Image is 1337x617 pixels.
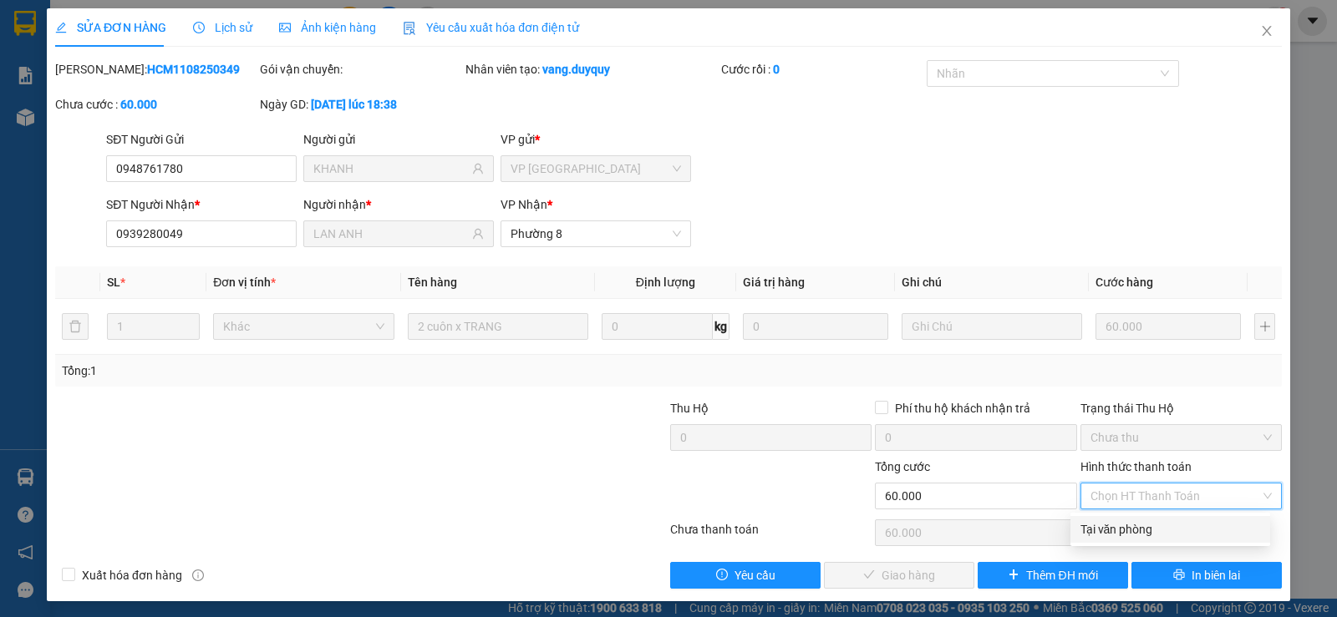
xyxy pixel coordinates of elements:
[403,22,416,35] img: icon
[1173,569,1185,582] span: printer
[106,130,297,149] div: SĐT Người Gửi
[147,63,240,76] b: HCM1108250349
[511,156,681,181] span: VP Sài Gòn
[735,566,775,584] span: Yêu cầu
[501,198,547,211] span: VP Nhận
[75,566,189,584] span: Xuất hóa đơn hàng
[1243,8,1290,55] button: Close
[875,460,930,473] span: Tổng cước
[311,98,397,111] b: [DATE] lúc 18:38
[107,276,120,289] span: SL
[313,159,469,178] input: Tên người gửi
[978,562,1128,589] button: plusThêm ĐH mới
[511,221,681,246] span: Phường 8
[62,362,517,380] div: Tổng: 1
[106,195,297,214] div: SĐT Người Nhận
[888,399,1037,417] span: Phí thu hộ khách nhận trả
[1096,276,1153,289] span: Cước hàng
[55,95,257,114] div: Chưa cước :
[465,60,719,78] div: Nhân viên tạo:
[895,266,1089,299] th: Ghi chú
[1090,483,1272,508] span: Chọn HT Thanh Toán
[193,22,205,33] span: clock-circle
[55,22,67,33] span: edit
[279,22,291,33] span: picture
[1080,399,1282,417] div: Trạng thái Thu Hộ
[1263,491,1273,501] span: close-circle
[120,98,157,111] b: 60.000
[403,21,579,34] span: Yêu cầu xuất hóa đơn điện tử
[193,21,252,34] span: Lịch sử
[1096,313,1241,340] input: 0
[313,225,469,243] input: Tên người nhận
[670,402,709,415] span: Thu Hộ
[721,60,923,78] div: Cước rồi :
[1090,425,1272,450] span: Chưa thu
[55,60,257,78] div: [PERSON_NAME]:
[472,163,484,174] span: user
[303,195,494,214] div: Người nhận
[668,520,873,549] div: Chưa thanh toán
[408,313,588,340] input: VD: Bàn, Ghế
[260,60,461,78] div: Gói vận chuyển:
[55,21,166,34] span: SỬA ĐƠN HÀNG
[636,276,695,289] span: Định lượng
[192,569,204,581] span: info-circle
[743,313,888,340] input: 0
[279,21,376,34] span: Ảnh kiện hàng
[1131,562,1282,589] button: printerIn biên lai
[303,130,494,149] div: Người gửi
[472,228,484,240] span: user
[260,95,461,114] div: Ngày GD:
[223,314,384,339] span: Khác
[902,313,1082,340] input: Ghi Chú
[408,276,457,289] span: Tên hàng
[1254,313,1275,340] button: plus
[1080,520,1260,539] div: Tại văn phòng
[501,130,691,149] div: VP gửi
[773,63,780,76] b: 0
[542,63,610,76] b: vang.duyquy
[670,562,821,589] button: exclamation-circleYêu cầu
[213,276,276,289] span: Đơn vị tính
[716,569,728,582] span: exclamation-circle
[713,313,730,340] span: kg
[1008,569,1019,582] span: plus
[1260,24,1273,38] span: close
[1080,460,1192,473] label: Hình thức thanh toán
[1026,566,1097,584] span: Thêm ĐH mới
[1192,566,1240,584] span: In biên lai
[62,313,89,340] button: delete
[743,276,805,289] span: Giá trị hàng
[824,562,974,589] button: checkGiao hàng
